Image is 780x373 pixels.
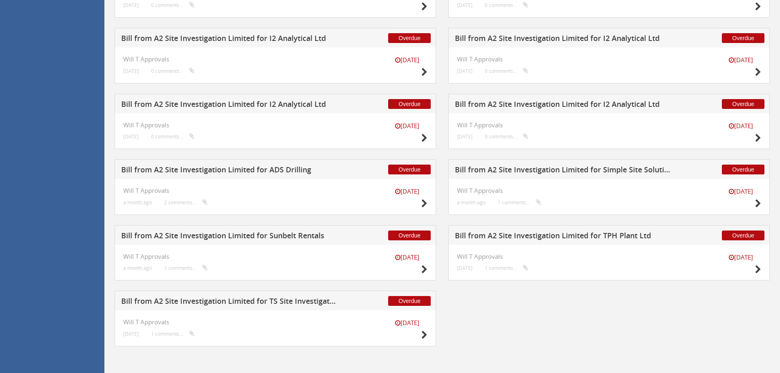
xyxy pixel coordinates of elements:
[720,122,761,130] small: [DATE]
[164,265,208,271] small: 1 comments...
[485,68,528,74] small: 0 comments...
[485,133,528,140] small: 0 comments...
[121,34,337,45] h5: Bill from A2 Site Investigation Limited for I2 Analytical Ltd
[121,166,337,176] h5: Bill from A2 Site Investigation Limited for ADS Drilling
[457,68,473,74] small: [DATE]
[455,232,671,242] h5: Bill from A2 Site Investigation Limited for TPH Plant Ltd
[388,33,431,43] span: Overdue
[722,165,764,174] span: Overdue
[455,100,671,111] h5: Bill from A2 Site Investigation Limited for I2 Analytical Ltd
[388,165,431,174] span: Overdue
[720,56,761,64] small: [DATE]
[123,253,427,260] h4: Will T Approvals
[457,56,761,63] h4: Will T Approvals
[123,319,427,326] h4: Will T Approvals
[123,68,139,74] small: [DATE]
[151,2,194,8] small: 0 comments...
[720,253,761,262] small: [DATE]
[123,133,139,140] small: [DATE]
[455,166,671,176] h5: Bill from A2 Site Investigation Limited for Simple Site Solutions Ltd
[123,199,152,206] small: a month ago
[455,34,671,45] h5: Bill from A2 Site Investigation Limited for I2 Analytical Ltd
[457,2,473,8] small: [DATE]
[121,232,337,242] h5: Bill from A2 Site Investigation Limited for Sunbelt Rentals
[388,99,431,109] span: Overdue
[457,133,473,140] small: [DATE]
[720,187,761,196] small: [DATE]
[498,199,541,206] small: 1 comments...
[123,187,427,194] h4: Will T Approvals
[457,265,473,271] small: [DATE]
[457,187,761,194] h4: Will T Approvals
[457,199,486,206] small: a month ago
[485,265,528,271] small: 1 comments...
[151,68,194,74] small: 0 comments...
[164,199,208,206] small: 2 comments...
[151,331,194,337] small: 1 comments...
[121,100,337,111] h5: Bill from A2 Site Investigation Limited for I2 Analytical Ltd
[123,265,152,271] small: a month ago
[387,187,427,196] small: [DATE]
[388,296,431,306] span: Overdue
[151,133,194,140] small: 0 comments...
[722,33,764,43] span: Overdue
[387,56,427,64] small: [DATE]
[123,331,139,337] small: [DATE]
[387,122,427,130] small: [DATE]
[121,297,337,307] h5: Bill from A2 Site Investigation Limited for TS Site Investigation Ltd
[457,253,761,260] h4: Will T Approvals
[485,2,528,8] small: 0 comments...
[457,122,761,129] h4: Will T Approvals
[387,319,427,327] small: [DATE]
[722,99,764,109] span: Overdue
[123,56,427,63] h4: Will T Approvals
[387,253,427,262] small: [DATE]
[722,231,764,240] span: Overdue
[123,122,427,129] h4: Will T Approvals
[388,231,431,240] span: Overdue
[123,2,139,8] small: [DATE]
